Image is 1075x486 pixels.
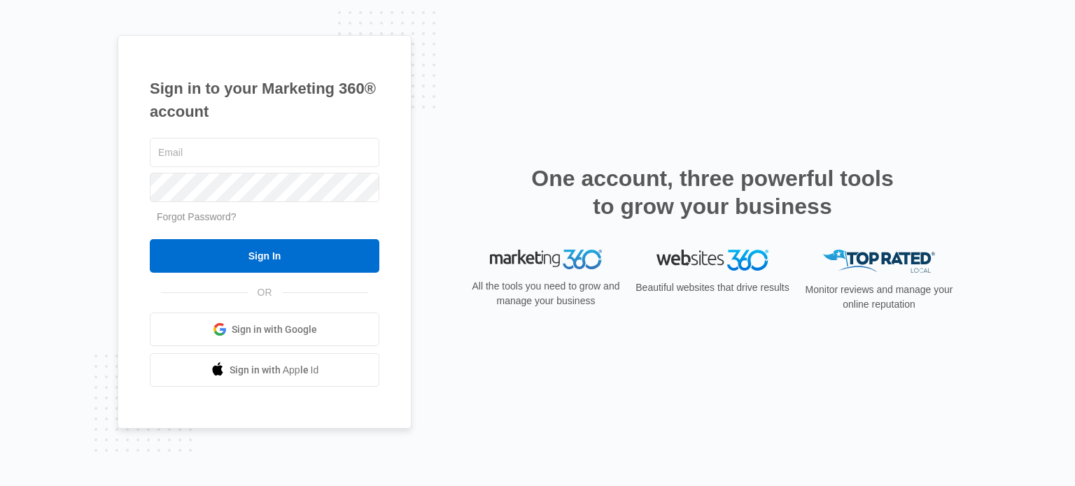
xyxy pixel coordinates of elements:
img: Top Rated Local [823,250,935,273]
input: Email [150,138,379,167]
img: Marketing 360 [490,250,602,269]
h2: One account, three powerful tools to grow your business [527,164,898,220]
span: Sign in with Google [232,322,317,337]
p: Monitor reviews and manage your online reputation [801,283,957,312]
a: Sign in with Apple Id [150,353,379,387]
span: OR [248,285,282,300]
a: Sign in with Google [150,313,379,346]
h1: Sign in to your Marketing 360® account [150,77,379,123]
input: Sign In [150,239,379,273]
span: Sign in with Apple Id [230,363,319,378]
p: Beautiful websites that drive results [634,280,791,295]
img: Websites 360 [656,250,768,270]
p: All the tools you need to grow and manage your business [468,279,624,308]
a: Forgot Password? [157,211,237,222]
